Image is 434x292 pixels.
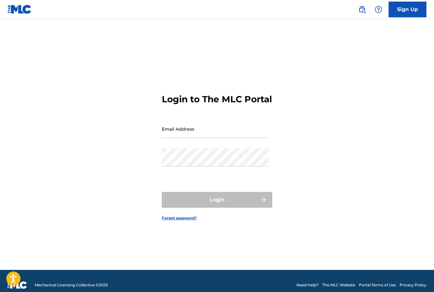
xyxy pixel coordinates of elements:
a: Privacy Policy [400,282,426,288]
a: Portal Terms of Use [359,282,396,288]
div: Help [372,3,385,16]
img: logo [8,281,27,289]
img: search [358,6,366,13]
span: Mechanical Licensing Collective © 2025 [35,282,108,288]
a: Forgot password? [162,215,197,221]
h3: Login to The MLC Portal [162,94,272,105]
a: Need Help? [296,282,319,288]
img: help [375,6,382,13]
img: MLC Logo [8,5,32,14]
a: The MLC Website [322,282,355,288]
a: Sign Up [389,2,426,17]
a: Public Search [356,3,368,16]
